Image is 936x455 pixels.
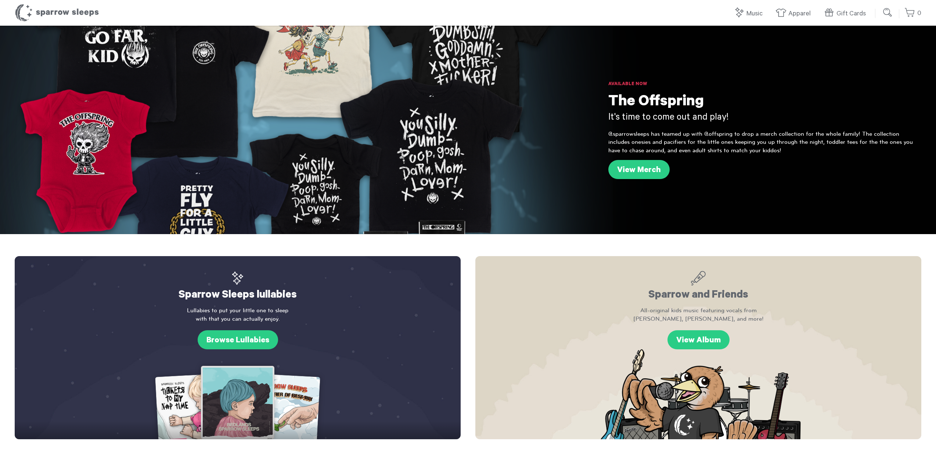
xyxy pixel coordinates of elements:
[29,315,446,323] span: with that you can actually enjoy.
[608,81,921,88] h6: Available Now
[775,6,814,22] a: Apparel
[29,306,446,323] p: Lullabies to put your little one to sleep
[608,130,921,154] p: @sparrowsleeps has teamed up with @offspring to drop a merch collection for the whole family! The...
[824,6,870,22] a: Gift Cards
[490,271,907,303] h2: Sparrow and Friends
[734,6,766,22] a: Music
[608,160,670,179] a: View Merch
[490,306,907,323] p: All-original kids music featuring vocals from
[490,315,907,323] span: [PERSON_NAME], [PERSON_NAME], and more!
[881,5,895,20] input: Submit
[608,112,921,124] h3: It's time to come out and play!
[29,271,446,303] h2: Sparrow Sleeps lullabies
[667,330,730,349] a: View Album
[608,94,921,112] h1: The Offspring
[15,4,99,22] h1: Sparrow Sleeps
[904,6,921,21] a: 0
[198,330,278,349] a: Browse Lullabies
